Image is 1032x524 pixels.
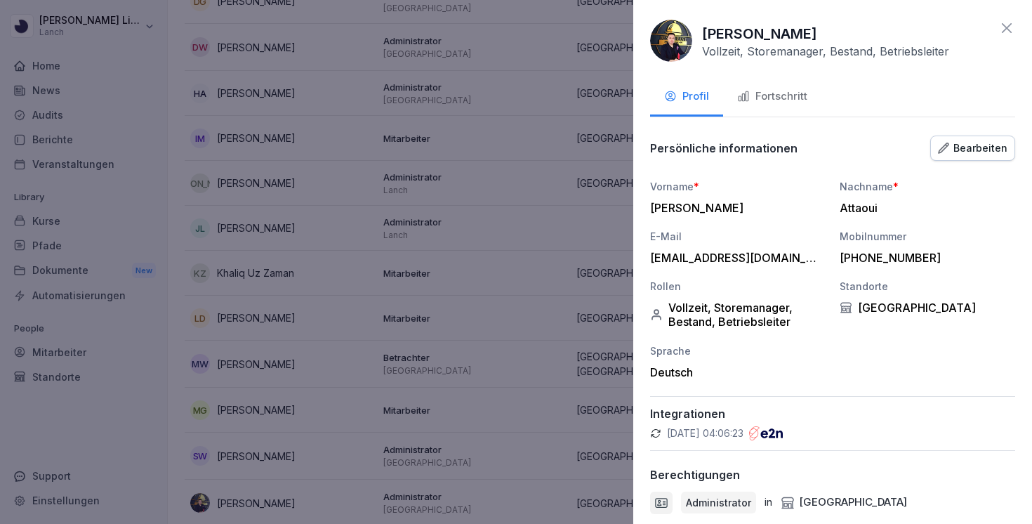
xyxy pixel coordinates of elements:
[930,136,1015,161] button: Bearbeiten
[840,201,1008,215] div: Attaoui
[664,89,709,105] div: Profil
[723,79,821,117] button: Fortschritt
[840,301,1015,315] div: [GEOGRAPHIC_DATA]
[667,426,743,440] p: [DATE] 04:06:23
[650,343,826,358] div: Sprache
[702,23,817,44] p: [PERSON_NAME]
[938,140,1007,156] div: Bearbeiten
[749,426,783,440] img: e2n.png
[650,468,740,482] p: Berechtigungen
[840,279,1015,294] div: Standorte
[686,495,751,510] p: Administrator
[650,79,723,117] button: Profil
[650,179,826,194] div: Vorname
[650,141,798,155] p: Persönliche informationen
[840,179,1015,194] div: Nachname
[650,407,1015,421] p: Integrationen
[840,229,1015,244] div: Mobilnummer
[650,279,826,294] div: Rollen
[650,301,826,329] div: Vollzeit, Storemanager, Bestand, Betriebsleiter
[737,89,807,105] div: Fortschritt
[781,494,907,511] div: [GEOGRAPHIC_DATA]
[765,494,772,511] p: in
[650,201,819,215] div: [PERSON_NAME]
[650,20,692,62] img: m4nh1onisuij1abk8mrks5qt.png
[840,251,1008,265] div: [PHONE_NUMBER]
[650,365,826,379] div: Deutsch
[650,229,826,244] div: E-Mail
[650,251,819,265] div: [EMAIL_ADDRESS][DOMAIN_NAME]
[702,44,949,58] p: Vollzeit, Storemanager, Bestand, Betriebsleiter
